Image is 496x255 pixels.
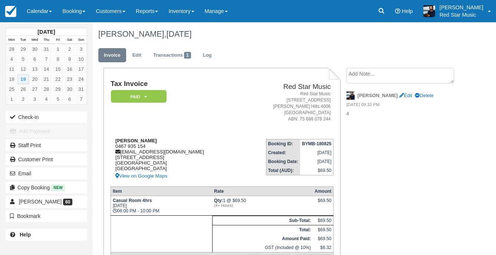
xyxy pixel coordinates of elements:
[64,84,75,94] a: 30
[64,74,75,84] a: 23
[52,84,64,94] a: 29
[166,29,191,39] span: [DATE]
[98,30,459,39] h1: [PERSON_NAME],
[395,9,400,14] i: Help
[214,203,311,208] em: (4+ Hours)
[75,74,87,84] a: 24
[214,198,223,203] strong: Qty
[6,64,17,74] a: 11
[64,36,75,44] th: Sat
[64,64,75,74] a: 16
[17,36,29,44] th: Tue
[358,93,398,98] strong: [PERSON_NAME]
[29,36,40,44] th: Wed
[6,182,87,193] button: Copy Booking New
[6,111,87,123] button: Check-in
[197,48,217,63] a: Log
[6,210,87,222] button: Bookmark
[300,148,334,157] td: [DATE]
[346,102,459,110] em: [DATE] 09:32 PM
[52,64,64,74] a: 15
[6,36,17,44] th: Mon
[6,54,17,64] a: 4
[17,64,29,74] a: 12
[300,157,334,166] td: [DATE]
[17,84,29,94] a: 26
[302,141,331,146] strong: BYMB-180825
[19,199,62,205] span: [PERSON_NAME]
[212,234,313,243] th: Amount Paid:
[29,74,40,84] a: 20
[29,84,40,94] a: 27
[5,6,16,17] img: checkfront-main-nav-mini-logo.png
[40,54,52,64] a: 7
[6,153,87,165] a: Customer Print
[313,234,334,243] td: $69.50
[64,54,75,64] a: 9
[113,198,152,203] strong: Casual Room 4hrs
[6,125,87,137] button: Add Payment
[184,52,191,59] span: 1
[300,166,334,175] td: $69.50
[63,199,72,205] span: 60
[440,4,483,11] p: [PERSON_NAME]
[127,48,147,63] a: Edit
[111,90,164,103] a: Paid
[52,36,64,44] th: Fri
[40,36,52,44] th: Thu
[75,36,87,44] th: Sun
[399,93,412,98] a: Edit
[111,186,212,196] th: Item
[6,74,17,84] a: 18
[52,54,64,64] a: 8
[64,94,75,104] a: 6
[40,94,52,104] a: 4
[423,5,435,17] img: A1
[148,48,197,63] a: Transactions1
[266,157,300,166] th: Booking Date:
[266,139,300,148] th: Booking ID:
[51,185,65,191] span: New
[40,64,52,74] a: 14
[17,44,29,54] a: 29
[6,84,17,94] a: 25
[402,8,413,14] span: Help
[6,229,87,241] a: Help
[243,91,331,123] address: Red Star Music [STREET_ADDRESS] [PERSON_NAME] Hills 4006 [GEOGRAPHIC_DATA] ABN: 75 688 078 244
[6,139,87,151] a: Staff Print
[64,44,75,54] a: 2
[111,196,212,215] td: [DATE] 06:00 PM - 10:00 PM
[29,54,40,64] a: 6
[29,94,40,104] a: 3
[75,94,87,104] a: 7
[20,232,31,238] b: Help
[17,74,29,84] a: 19
[315,198,331,209] div: $69.50
[52,94,64,104] a: 5
[29,64,40,74] a: 13
[415,93,433,98] a: Delete
[115,138,157,143] strong: [PERSON_NAME]
[40,84,52,94] a: 28
[212,186,313,196] th: Rate
[75,54,87,64] a: 10
[75,44,87,54] a: 3
[6,94,17,104] a: 1
[313,186,334,196] th: Amount
[115,171,240,181] a: View on Google Maps
[440,11,483,19] p: Red Star Music
[52,44,64,54] a: 1
[75,64,87,74] a: 17
[212,243,313,252] td: GST (Included @ 10%)
[243,83,331,91] h2: Red Star Music
[29,44,40,54] a: 30
[111,80,240,88] h1: Tax Invoice
[313,216,334,225] td: $69.50
[75,84,87,94] a: 31
[212,196,313,215] td: 1 @ $69.50
[17,94,29,104] a: 2
[111,138,240,181] div: 0467 935 154 [EMAIL_ADDRESS][DOMAIN_NAME] [STREET_ADDRESS] [GEOGRAPHIC_DATA] [GEOGRAPHIC_DATA]
[6,196,87,208] a: [PERSON_NAME] 60
[212,225,313,234] th: Total:
[40,44,52,54] a: 31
